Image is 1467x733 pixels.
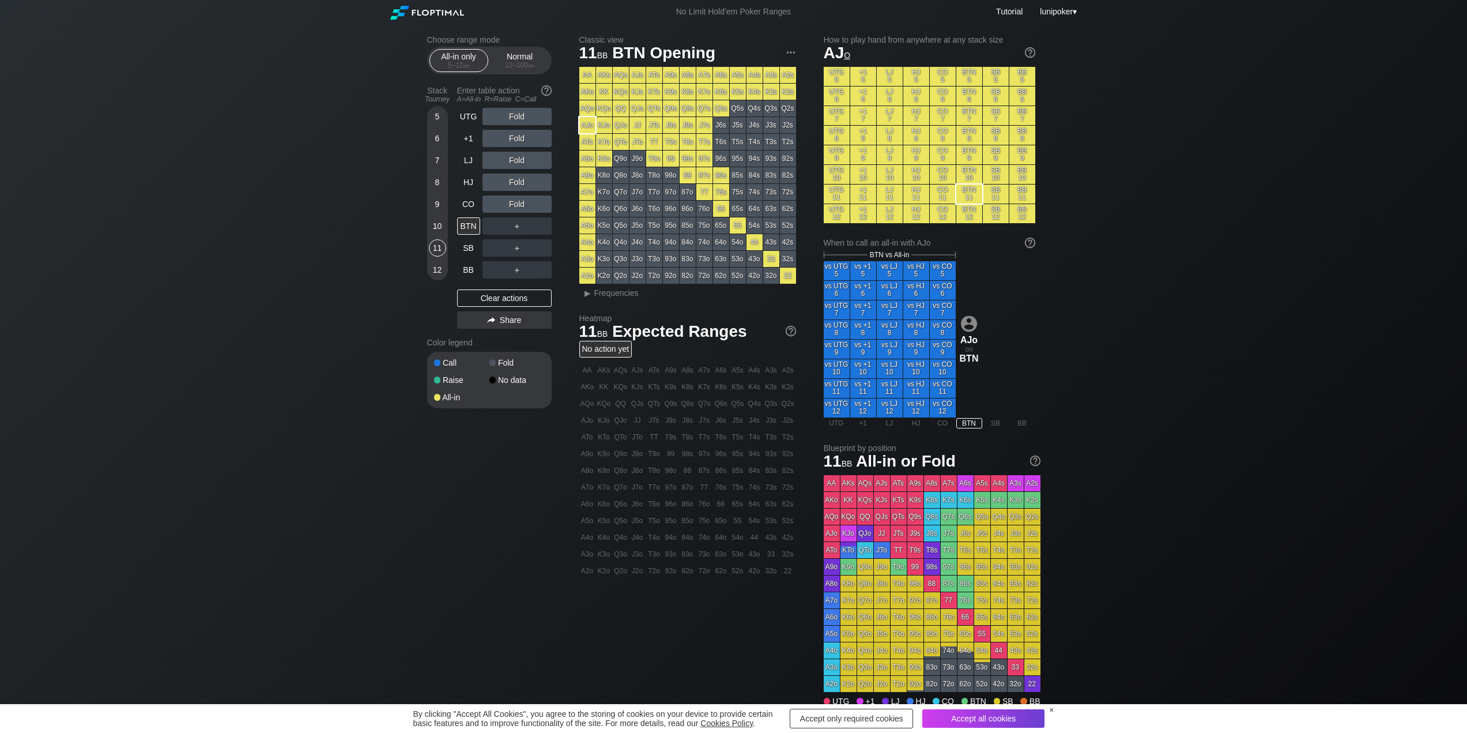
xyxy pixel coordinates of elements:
div: A6s [713,67,729,83]
div: 8 [429,174,446,191]
div: KQs [613,84,629,100]
div: Tourney [423,95,452,103]
div: K3s [763,84,779,100]
div: BB 11 [1009,185,1035,204]
div: K6s [713,84,729,100]
div: 74s [746,184,763,200]
a: Tutorial [996,7,1023,16]
div: KTo [596,134,612,150]
span: lunipoker [1040,7,1073,16]
div: ＋ [482,217,552,235]
div: Normal [493,50,546,72]
div: K4o [596,234,612,250]
div: BB 7 [1009,106,1035,125]
div: 99 [663,151,679,167]
div: 75s [730,184,746,200]
div: AKs [596,67,612,83]
div: LJ [457,152,480,169]
div: 43s [763,234,779,250]
div: BTN 12 [956,204,982,223]
div: BTN 5 [956,67,982,86]
div: 33 [763,251,779,267]
div: Q5o [613,217,629,234]
div: Fold [482,174,552,191]
div: UTG [457,108,480,125]
div: Fold [489,359,545,367]
div: 64o [713,234,729,250]
div: No data [489,376,545,384]
div: A4s [746,67,763,83]
div: UTG 12 [824,204,850,223]
div: SB 6 [983,87,1009,106]
div: BB 12 [1009,204,1035,223]
div: ＋ [482,261,552,279]
div: 93o [663,251,679,267]
div: 62s [780,201,796,217]
div: T5o [646,217,662,234]
div: SB 11 [983,185,1009,204]
div: Fold [482,196,552,213]
img: help.32db89a4.svg [785,325,797,337]
div: LJ 12 [877,204,903,223]
div: A8o [579,167,595,183]
div: +1 11 [850,185,876,204]
div: AA [579,67,595,83]
div: A3o [579,251,595,267]
div: A3s [763,67,779,83]
div: J2s [780,117,796,133]
div: +1 9 [850,145,876,164]
div: J6o [629,201,646,217]
div: 84o [680,234,696,250]
div: BTN 10 [956,165,982,184]
div: SB 5 [983,67,1009,86]
div: UTG 9 [824,145,850,164]
div: 76o [696,201,712,217]
div: 72s [780,184,796,200]
div: Q6s [713,100,729,116]
div: T2o [646,268,662,284]
img: Floptimal logo [390,6,464,20]
div: CO 10 [930,165,956,184]
div: CO 5 [930,67,956,86]
span: bb [463,61,470,69]
img: help.32db89a4.svg [1029,454,1042,467]
div: LJ 5 [877,67,903,86]
div: KTs [646,84,662,100]
div: Q8s [680,100,696,116]
div: BB 6 [1009,87,1035,106]
div: 52s [780,217,796,234]
div: JTs [646,117,662,133]
div: KQo [596,100,612,116]
div: 84s [746,167,763,183]
div: vs +1 5 [850,261,876,280]
div: A6o [579,201,595,217]
span: o [844,48,850,61]
div: J4s [746,117,763,133]
div: Q3s [763,100,779,116]
div: J9o [629,151,646,167]
div: 55 [730,217,746,234]
span: bb [528,61,534,69]
div: 73s [763,184,779,200]
div: 82o [680,268,696,284]
div: Q2o [613,268,629,284]
div: HJ [457,174,480,191]
div: T6s [713,134,729,150]
div: 73o [696,251,712,267]
div: +1 [457,130,480,147]
div: 6 [429,130,446,147]
div: 12 [429,261,446,279]
div: All-in only [432,50,485,72]
div: 12 – 100 [496,61,544,69]
div: CO 12 [930,204,956,223]
div: JJ [629,117,646,133]
div: +1 8 [850,126,876,145]
div: vs CO 5 [930,261,956,280]
div: Accept all cookies [922,709,1044,728]
div: UTG 11 [824,185,850,204]
div: +1 7 [850,106,876,125]
div: A2o [579,268,595,284]
div: 53o [730,251,746,267]
div: 94o [663,234,679,250]
div: J9s [663,117,679,133]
